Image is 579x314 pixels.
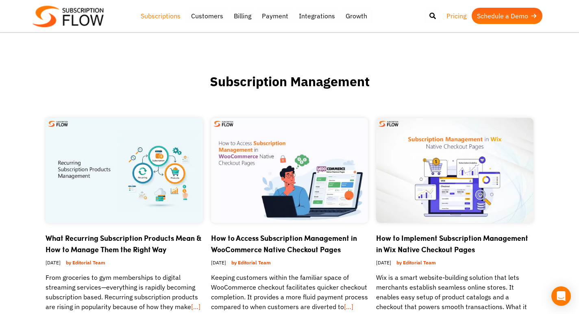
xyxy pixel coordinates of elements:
a: Customers [186,8,229,24]
a: Subscriptions [135,8,186,24]
div: [DATE] [376,255,533,273]
h1: Subscription Management [46,73,533,110]
div: [DATE] [46,255,203,273]
p: Keeping customers within the familiar space of WooCommerce checkout facilitates quicker checkout ... [211,273,368,312]
a: […] [191,303,200,311]
a: by Editorial Team [228,257,274,268]
img: Recurring Subscription Products [46,118,203,223]
a: Payment [257,8,294,24]
img: Subscription Management in WooCommerce Native Checkout [211,118,368,223]
a: Growth [340,8,372,24]
img: Subscriptionflow [33,6,104,27]
a: How to Access Subscription Management in WooCommerce Native Checkout Pages [211,233,357,255]
div: [DATE] [211,255,368,273]
a: What Recurring Subscription Products Mean & How to Manage Them the Right Way [46,233,201,255]
a: Schedule a Demo [472,8,542,24]
p: From groceries to gym memberships to digital streaming services—everything is rapidly becoming su... [46,273,203,312]
a: Integrations [294,8,340,24]
a: Billing [229,8,257,24]
a: by Editorial Team [393,257,439,268]
a: Pricing [441,8,472,24]
div: Open Intercom Messenger [551,286,571,306]
img: Subscription Management in Wix Native Checkout Pages [376,118,533,223]
a: How to Implement Subscription Management in Wix Native Checkout Pages [376,233,528,255]
a: […] [344,303,353,311]
a: by Editorial Team [63,257,109,268]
